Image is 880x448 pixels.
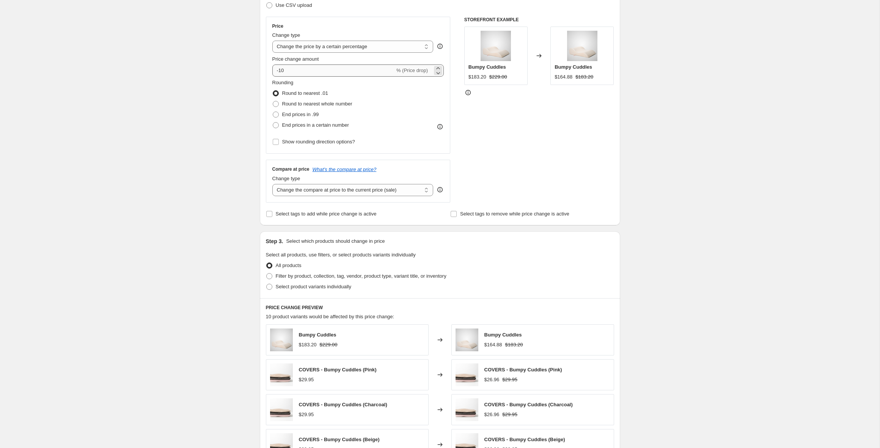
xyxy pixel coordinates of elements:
span: Use CSV upload [276,2,312,8]
h2: Step 3. [266,237,283,245]
strike: $29.95 [502,376,517,384]
div: $183.20 [299,341,317,349]
span: Show rounding direction options? [282,139,355,145]
strike: $229.00 [489,73,507,81]
span: Price change amount [272,56,319,62]
img: BumpyCuddlesCoverAll3colours_80x.png [456,398,478,421]
span: Bumpy Cuddles [484,332,522,338]
img: Heading_1080_x_1080_px_1_80x.png [567,31,597,61]
p: Select which products should change in price [286,237,385,245]
img: BumpyCuddlesCoverAll3colours_80x.png [456,363,478,386]
span: Round to nearest whole number [282,101,352,107]
span: Change type [272,32,300,38]
img: Heading_1080_x_1080_px_1_80x.png [481,31,511,61]
span: COVERS - Bumpy Cuddles (Beige) [299,437,380,442]
span: COVERS - Bumpy Cuddles (Charcoal) [484,402,573,407]
span: All products [276,263,302,268]
span: Filter by product, collection, tag, vendor, product type, variant title, or inventory [276,273,446,279]
span: Select tags to remove while price change is active [460,211,569,217]
span: Bumpy Cuddles [555,64,592,70]
strike: $229.00 [320,341,338,349]
span: Select product variants individually [276,284,351,289]
span: Bumpy Cuddles [468,64,506,70]
span: Select all products, use filters, or select products variants individually [266,252,416,258]
div: $183.20 [468,73,486,81]
div: help [436,42,444,50]
span: Select tags to add while price change is active [276,211,377,217]
span: End prices in a certain number [282,122,349,128]
h3: Price [272,23,283,29]
strike: $183.20 [505,341,523,349]
img: BumpyCuddlesCoverAll3colours_80x.png [270,363,293,386]
span: % (Price drop) [396,68,428,73]
span: Bumpy Cuddles [299,332,336,338]
span: COVERS - Bumpy Cuddles (Pink) [299,367,377,373]
span: COVERS - Bumpy Cuddles (Beige) [484,437,565,442]
input: -15 [272,64,395,77]
div: help [436,186,444,193]
img: BumpyCuddlesCoverAll3colours_80x.png [270,398,293,421]
img: Heading_1080_x_1080_px_1_80x.png [270,329,293,351]
span: COVERS - Bumpy Cuddles (Pink) [484,367,562,373]
span: Change type [272,176,300,181]
div: $26.96 [484,411,500,418]
h3: Compare at price [272,166,310,172]
img: Heading_1080_x_1080_px_1_80x.png [456,329,478,351]
span: 10 product variants would be affected by this price change: [266,314,394,319]
div: $164.88 [555,73,572,81]
span: COVERS - Bumpy Cuddles (Charcoal) [299,402,387,407]
span: End prices in .99 [282,112,319,117]
span: Round to nearest .01 [282,90,328,96]
span: Rounding [272,80,294,85]
h6: STOREFRONT EXAMPLE [464,17,614,23]
strike: $29.95 [502,411,517,418]
div: $29.95 [299,411,314,418]
button: What's the compare at price? [313,167,377,172]
div: $164.88 [484,341,502,349]
h6: PRICE CHANGE PREVIEW [266,305,614,311]
strike: $183.20 [575,73,593,81]
div: $26.96 [484,376,500,384]
div: $29.95 [299,376,314,384]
